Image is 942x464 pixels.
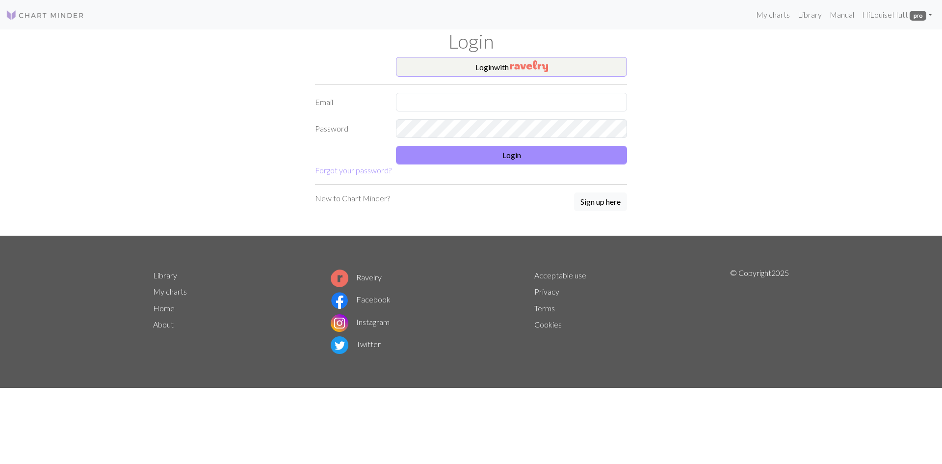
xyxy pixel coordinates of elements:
[574,192,627,211] button: Sign up here
[309,93,390,111] label: Email
[794,5,826,25] a: Library
[309,119,390,138] label: Password
[147,29,795,53] h1: Login
[534,271,586,280] a: Acceptable use
[153,271,177,280] a: Library
[331,336,348,354] img: Twitter logo
[534,303,555,313] a: Terms
[331,295,391,304] a: Facebook
[534,320,562,329] a: Cookies
[534,287,559,296] a: Privacy
[153,303,175,313] a: Home
[153,320,174,329] a: About
[396,146,627,164] button: Login
[858,5,936,25] a: HiLouiseHutt pro
[826,5,858,25] a: Manual
[315,165,392,175] a: Forgot your password?
[752,5,794,25] a: My charts
[153,287,187,296] a: My charts
[574,192,627,212] a: Sign up here
[331,339,381,349] a: Twitter
[331,317,390,327] a: Instagram
[315,192,390,204] p: New to Chart Minder?
[396,57,627,77] button: Loginwith
[331,270,348,287] img: Ravelry logo
[331,292,348,309] img: Facebook logo
[331,314,348,332] img: Instagram logo
[730,267,789,356] p: © Copyright 2025
[331,273,382,282] a: Ravelry
[6,9,84,21] img: Logo
[510,60,548,72] img: Ravelry
[910,11,926,21] span: pro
